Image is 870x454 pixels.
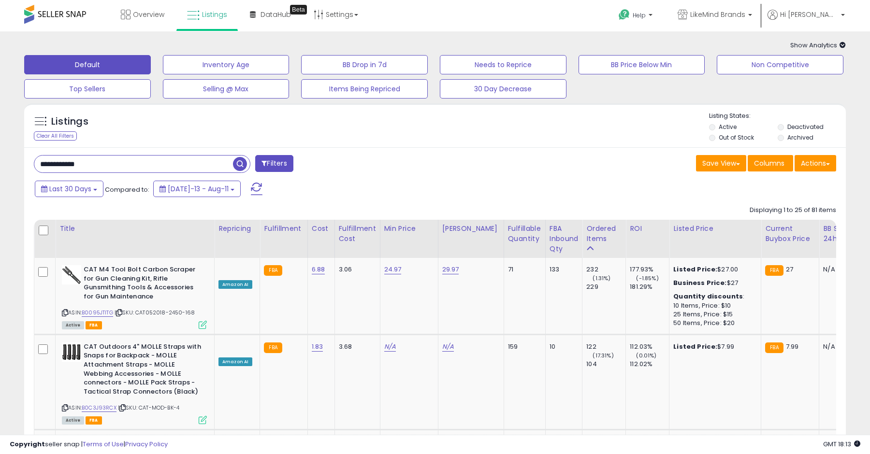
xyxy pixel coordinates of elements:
div: 159 [508,342,538,351]
button: Non Competitive [717,55,843,74]
a: N/A [442,342,454,352]
b: Listed Price: [673,265,717,274]
span: FBA [86,416,102,425]
button: Columns [748,155,793,171]
a: Terms of Use [83,440,124,449]
img: 41W5GDqBcvL._SL40_.jpg [62,265,81,284]
span: Compared to: [105,185,149,194]
div: Amazon AI [218,357,252,366]
b: CAT Outdoors 4" MOLLE Straps with Snaps for Backpack - MOLLE Attachment Straps - MOLLE Webbing Ac... [84,342,201,398]
b: Business Price: [673,278,726,287]
span: FBA [86,321,102,329]
small: (1.31%) [593,274,610,282]
label: Deactivated [787,123,824,131]
a: N/A [384,342,396,352]
div: 112.03% [630,342,669,351]
p: Listing States: [709,112,845,121]
button: Default [24,55,151,74]
button: Needs to Reprice [440,55,566,74]
span: 27 [786,265,793,274]
small: FBA [765,265,783,276]
span: Hi [PERSON_NAME] [780,10,838,19]
span: Show Analytics [790,41,846,50]
div: Tooltip anchor [290,5,307,14]
button: Filters [255,155,293,172]
span: Listings [202,10,227,19]
div: Ordered Items [586,224,622,244]
span: Overview [133,10,164,19]
button: Actions [795,155,836,171]
small: FBA [264,342,282,353]
button: Items Being Repriced [301,79,428,99]
b: Quantity discounts [673,292,743,301]
a: Hi [PERSON_NAME] [768,10,845,31]
div: 25 Items, Price: $15 [673,310,754,319]
div: $27.00 [673,265,754,274]
button: BB Drop in 7d [301,55,428,74]
label: Archived [787,133,813,142]
b: CAT M4 Tool Bolt Carbon Scraper for Gun Cleaning Kit, Rifle Gunsmithing Tools & Accessories for G... [84,265,201,303]
div: Cost [312,224,331,234]
div: Current Buybox Price [765,224,815,244]
div: Title [59,224,210,234]
div: [PERSON_NAME] [442,224,500,234]
div: 177.93% [630,265,669,274]
span: LikeMind Brands [690,10,745,19]
div: Min Price [384,224,434,234]
div: 232 [586,265,625,274]
label: Active [719,123,737,131]
a: 29.97 [442,265,459,274]
div: N/A [823,342,855,351]
a: 1.83 [312,342,323,352]
a: B0C3J93RCX [82,404,116,412]
div: 104 [586,360,625,369]
div: Listed Price [673,224,757,234]
button: Save View [696,155,746,171]
div: ASIN: [62,342,207,423]
div: Fulfillment [264,224,303,234]
button: Selling @ Max [163,79,290,99]
span: | SKU: CAT052018-2450-168 [115,309,195,316]
div: Amazon AI [218,280,252,289]
button: [DATE]-13 - Aug-11 [153,181,241,197]
div: 122 [586,342,625,351]
div: 10 Items, Price: $10 [673,301,754,310]
span: Help [633,11,646,19]
div: 10 [550,342,575,351]
button: 30 Day Decrease [440,79,566,99]
small: FBA [765,342,783,353]
div: Clear All Filters [34,131,77,141]
span: Last 30 Days [49,184,91,194]
strong: Copyright [10,440,45,449]
div: 181.29% [630,283,669,291]
a: B0095JTITG [82,309,113,317]
div: 112.02% [630,360,669,369]
span: | SKU: CAT-MOD-BK-4 [118,404,179,411]
div: Repricing [218,224,256,234]
div: FBA inbound Qty [550,224,579,254]
small: (-1.85%) [636,274,658,282]
div: Fulfillable Quantity [508,224,541,244]
span: 7.99 [786,342,799,351]
span: Columns [754,158,784,168]
div: 3.06 [339,265,373,274]
div: $27 [673,279,754,287]
b: Listed Price: [673,342,717,351]
div: BB Share 24h. [823,224,858,244]
div: 50 Items, Price: $20 [673,319,754,327]
div: 229 [586,283,625,291]
a: 6.88 [312,265,325,274]
div: 133 [550,265,575,274]
i: Get Help [618,9,630,21]
span: All listings currently available for purchase on Amazon [62,416,84,425]
h5: Listings [51,115,88,128]
button: Top Sellers [24,79,151,99]
div: ASIN: [62,265,207,328]
div: : [673,292,754,301]
a: Help [611,1,662,31]
span: All listings currently available for purchase on Amazon [62,321,84,329]
button: Inventory Age [163,55,290,74]
div: seller snap | | [10,440,168,449]
span: [DATE]-13 - Aug-11 [168,184,229,194]
label: Out of Stock [719,133,754,142]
